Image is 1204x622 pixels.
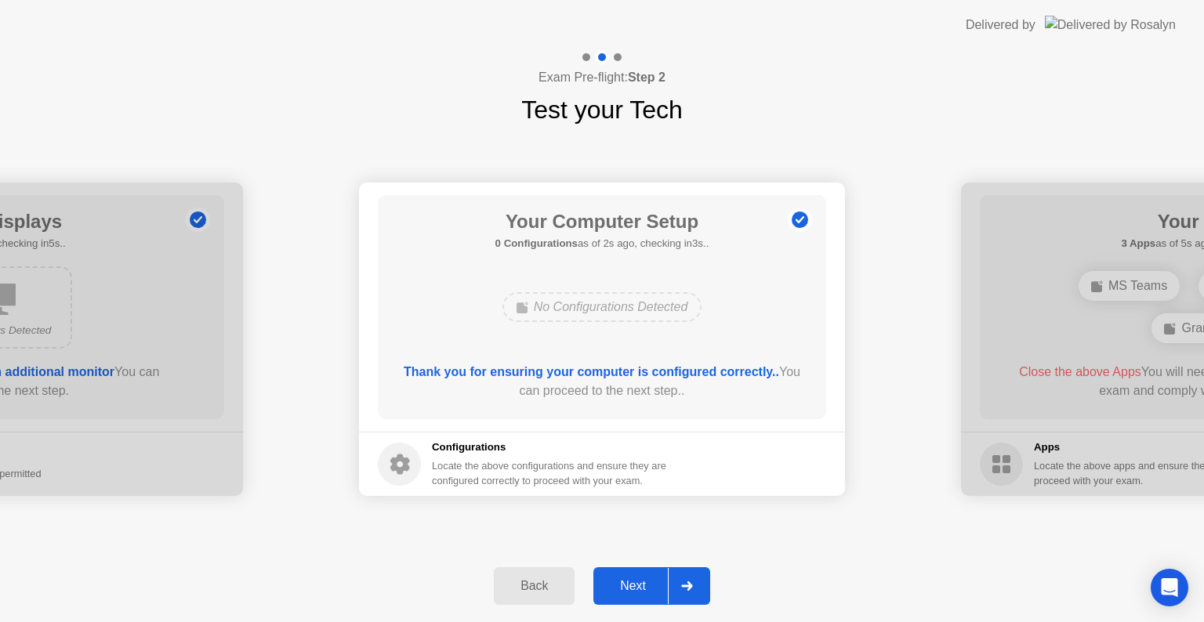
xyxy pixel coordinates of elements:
div: Locate the above configurations and ensure they are configured correctly to proceed with your exam. [432,458,669,488]
div: Delivered by [966,16,1035,34]
h5: Configurations [432,439,669,455]
h1: Test your Tech [521,91,683,128]
h5: as of 2s ago, checking in3s.. [495,236,709,251]
h4: Exam Pre-flight: [539,68,665,87]
div: Next [598,579,668,593]
h1: Your Computer Setup [495,208,709,236]
div: You can proceed to the next step.. [401,363,804,400]
b: Thank you for ensuring your computer is configured correctly.. [404,365,779,378]
b: 0 Configurations [495,237,578,249]
div: No Configurations Detected [502,292,702,322]
div: Back [499,579,570,593]
img: Delivered by Rosalyn [1045,16,1176,34]
button: Back [494,567,575,605]
div: Open Intercom Messenger [1151,569,1188,606]
b: Step 2 [628,71,665,84]
button: Next [593,567,710,605]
